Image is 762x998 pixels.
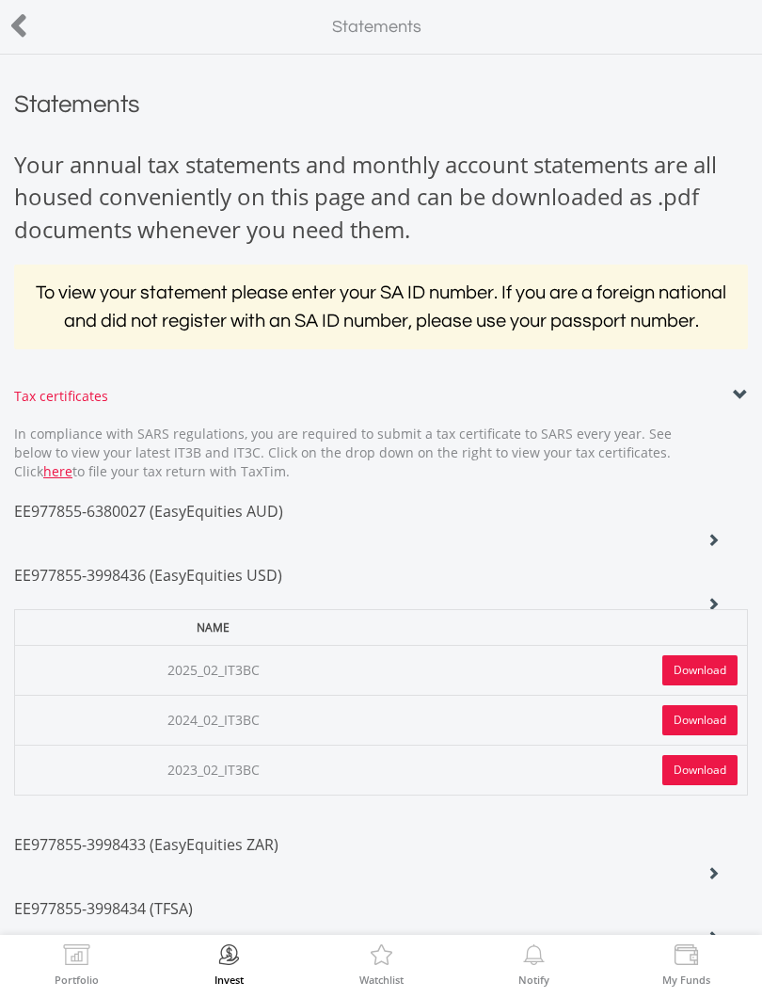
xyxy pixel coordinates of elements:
div: Your annual tax statements and monthly account statements are all housed conveniently on this pag... [14,149,748,246]
img: Watchlist [367,944,396,971]
span: Statements [14,92,140,117]
label: My Funds [662,974,710,985]
label: Watchlist [359,974,404,985]
label: Invest [214,974,244,985]
img: View Portfolio [62,944,91,971]
span: EE977855-3998434 (TFSA) [14,898,193,919]
img: Invest Now [214,944,244,971]
div: Tax certificates [14,387,748,406]
td: 2025_02_IT3BC [15,645,412,695]
label: Notify [518,974,549,985]
a: Invest [214,944,244,985]
span: In compliance with SARS regulations, you are required to submit a tax certificate to SARS every y... [14,425,672,461]
a: Notify [518,944,549,985]
span: EE977855-6380027 (EasyEquities AUD) [14,501,283,522]
a: Portfolio [55,944,99,985]
label: Portfolio [55,974,99,985]
a: here [43,462,72,480]
td: 2024_02_IT3BC [15,695,412,745]
img: View Notifications [519,944,548,971]
a: Download [662,655,738,685]
a: My Funds [662,944,710,985]
a: Download [662,705,738,735]
span: EE977855-3998436 (EasyEquities USD) [14,565,282,586]
span: Click to file your tax return with TaxTim. [14,462,290,480]
label: Statements [332,15,421,40]
h2: To view your statement please enter your SA ID number. If you are a foreign national and did not ... [14,265,748,349]
a: Watchlist [359,944,404,985]
span: EE977855-3998433 (EasyEquities ZAR) [14,834,278,855]
a: Download [662,755,738,785]
td: 2023_02_IT3BC [15,745,412,795]
img: View Funds [672,944,701,971]
th: Name [15,609,412,645]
